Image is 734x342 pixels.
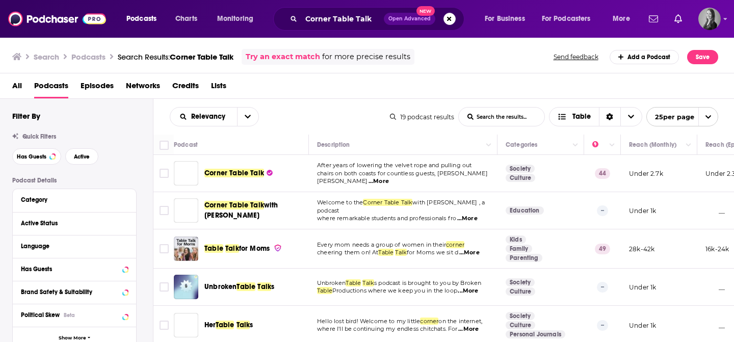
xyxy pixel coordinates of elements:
div: Search Results: [118,52,233,62]
a: TableTalkfor Moms [204,244,282,254]
span: s [271,282,274,291]
span: with [PERSON_NAME] , a podcast [317,199,485,214]
span: ...More [459,249,480,257]
span: Talk [237,321,250,329]
button: Column Actions [483,139,495,151]
span: Relevancy [191,113,229,120]
span: Table [572,113,591,120]
a: Charts [169,11,203,27]
span: 25 per page [647,109,694,125]
h3: Podcasts [71,52,106,62]
span: Table [346,279,361,286]
p: -- [597,205,608,216]
div: Description [317,139,350,151]
a: Networks [126,77,160,98]
span: Podcasts [126,12,156,26]
p: Under 1k [629,283,656,292]
span: Every mom needs a group of women in their [317,241,446,248]
p: -- [597,282,608,292]
img: Unbroken Table Talks [174,275,198,299]
span: Toggle select row [160,244,169,253]
div: Podcast [174,139,198,151]
span: Toggle select row [160,321,169,330]
button: Column Actions [569,139,582,151]
span: Talk [257,282,271,291]
span: After years of lowering the velvet rope and pulling out [317,162,471,169]
a: Her Table Talks [174,313,198,337]
div: Power Score [592,139,607,151]
input: Search podcasts, credits, & more... [301,11,384,27]
span: Unbroken [204,282,237,291]
span: Corner Table Talk [170,52,233,62]
span: Talk [362,279,374,286]
div: Brand Safety & Suitability [21,288,119,296]
img: User Profile [698,8,721,30]
span: Talk [225,244,239,253]
span: Toggle select row [160,282,169,292]
span: Table [216,321,234,329]
img: Podchaser - Follow, Share and Rate Podcasts [8,9,106,29]
a: Try an exact match [246,51,320,63]
p: 16k-24k [705,245,729,253]
button: Brand Safety & Suitability [21,285,128,298]
span: For Podcasters [542,12,591,26]
span: s podcast is brought to you by Broken [374,279,481,286]
span: chairs on both coasts for countless guests, [PERSON_NAME] [PERSON_NAME] [317,170,488,185]
span: Political Skew [21,311,60,319]
span: for more precise results [322,51,410,63]
span: for Moms [239,244,270,253]
p: __ [705,206,725,215]
button: Open AdvancedNew [384,13,435,25]
div: Active Status [21,220,121,227]
span: Quick Filters [22,133,56,140]
p: Under 2.7k [629,169,663,178]
a: Corner Table Talk [204,168,273,178]
a: Parenting [506,254,542,262]
a: Table Talk for Moms [174,236,198,261]
button: open menu [119,11,170,27]
span: where remarkable students and professionals fro [317,215,456,222]
span: Active [74,154,90,160]
a: Search Results:Corner Table Talk [118,52,233,62]
a: Society [506,312,535,320]
a: Lists [211,77,226,98]
span: Hello lost bird! Welcome to my little [317,318,420,325]
span: Podcasts [34,77,68,98]
a: UnbrokenTableTalks [204,282,274,292]
span: Corner Table Talk [204,201,264,209]
button: Has Guests [12,148,61,165]
span: ...More [458,287,478,295]
div: Beta [64,312,75,319]
button: Column Actions [606,139,618,151]
span: Has Guests [17,154,46,160]
span: Her [204,321,216,329]
span: Monitoring [217,12,253,26]
span: Corner Table Talk [204,169,264,177]
a: Kids [506,235,526,244]
button: open menu [478,11,538,27]
p: 44 [595,168,610,178]
p: __ [705,321,725,330]
span: All [12,77,22,98]
a: Education [506,206,544,215]
a: Culture [506,287,535,296]
button: Political SkewBeta [21,308,128,321]
span: Logged in as katieTBG [698,8,721,30]
a: Add a Podcast [610,50,679,64]
button: Language [21,240,128,252]
button: Active Status [21,217,128,229]
a: Culture [506,174,535,182]
span: Table [237,282,255,291]
button: open menu [237,108,258,126]
span: corner [420,318,438,325]
span: Table [317,287,332,294]
a: Episodes [81,77,114,98]
button: Column Actions [683,139,695,151]
span: s [250,321,253,329]
a: Corner Table Talk [174,161,198,186]
span: for Moms we sit d [407,249,458,256]
span: New [416,6,435,16]
p: Under 1k [629,321,656,330]
span: Toggle select row [160,169,169,178]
